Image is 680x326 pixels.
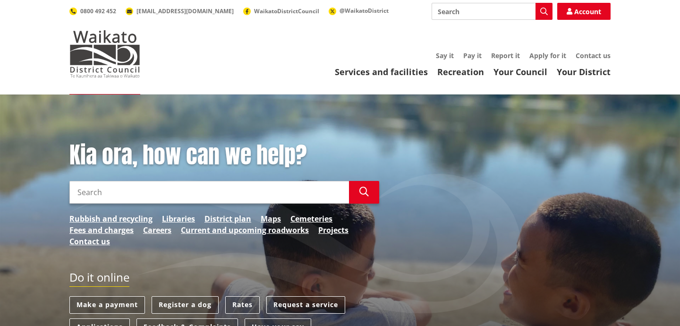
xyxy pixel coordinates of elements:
[143,224,171,236] a: Careers
[463,51,482,60] a: Pay it
[557,3,611,20] a: Account
[261,213,281,224] a: Maps
[436,51,454,60] a: Say it
[69,296,145,314] a: Make a payment
[432,3,552,20] input: Search input
[162,213,195,224] a: Libraries
[491,51,520,60] a: Report it
[69,181,349,204] input: Search input
[243,7,319,15] a: WaikatoDistrictCouncil
[204,213,251,224] a: District plan
[340,7,389,15] span: @WaikatoDistrict
[266,296,345,314] a: Request a service
[335,66,428,77] a: Services and facilities
[69,236,110,247] a: Contact us
[69,271,129,287] h2: Do it online
[290,213,332,224] a: Cemeteries
[529,51,566,60] a: Apply for it
[576,51,611,60] a: Contact us
[69,224,134,236] a: Fees and charges
[318,224,348,236] a: Projects
[437,66,484,77] a: Recreation
[126,7,234,15] a: [EMAIL_ADDRESS][DOMAIN_NAME]
[80,7,116,15] span: 0800 492 452
[69,213,153,224] a: Rubbish and recycling
[181,224,309,236] a: Current and upcoming roadworks
[254,7,319,15] span: WaikatoDistrictCouncil
[225,296,260,314] a: Rates
[136,7,234,15] span: [EMAIL_ADDRESS][DOMAIN_NAME]
[69,30,140,77] img: Waikato District Council - Te Kaunihera aa Takiwaa o Waikato
[152,296,219,314] a: Register a dog
[557,66,611,77] a: Your District
[69,142,379,169] h1: Kia ora, how can we help?
[69,7,116,15] a: 0800 492 452
[329,7,389,15] a: @WaikatoDistrict
[493,66,547,77] a: Your Council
